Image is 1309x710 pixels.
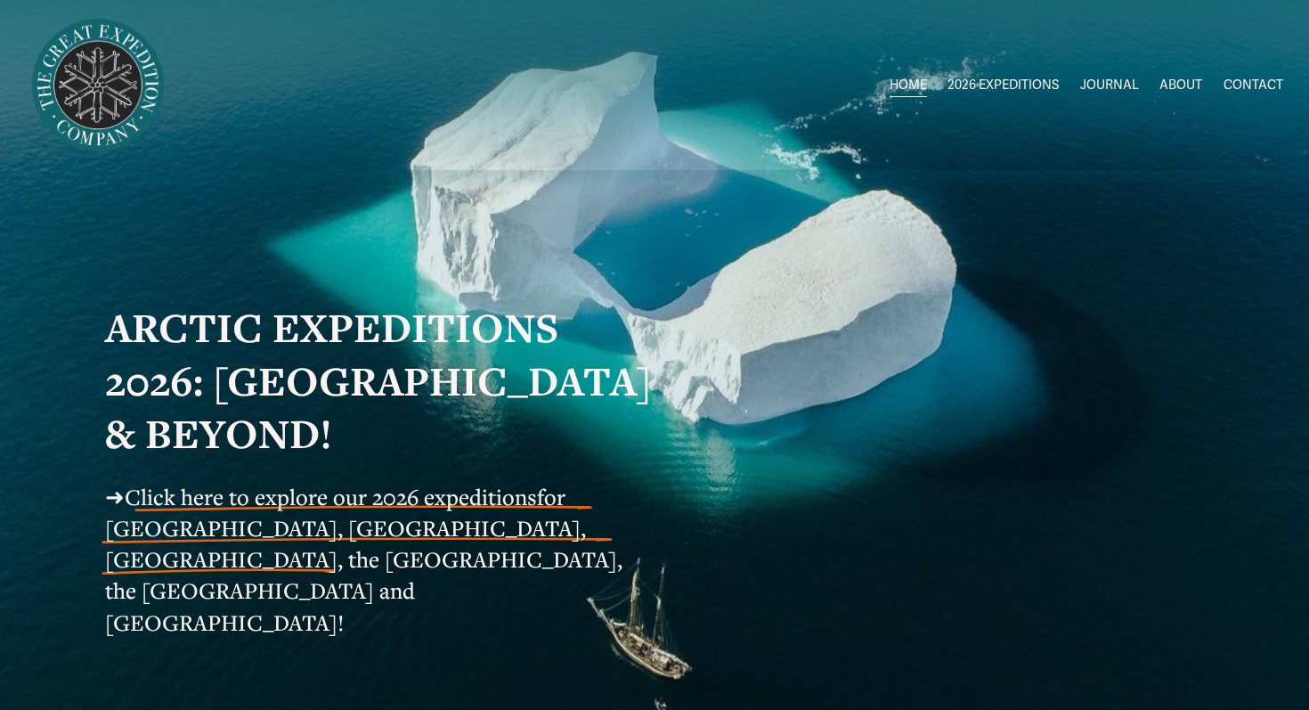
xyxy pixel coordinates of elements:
[105,482,125,511] span: ➜
[105,482,628,637] span: for [GEOGRAPHIC_DATA], [GEOGRAPHIC_DATA], [GEOGRAPHIC_DATA], the [GEOGRAPHIC_DATA], the [GEOGRAPH...
[890,72,927,98] a: HOME
[105,300,662,460] strong: ARCTIC EXPEDITIONS 2026: [GEOGRAPHIC_DATA] & BEYOND!
[947,72,1059,98] a: folder dropdown
[1224,72,1283,98] a: CONTACT
[26,13,170,158] img: Arctic Expeditions
[125,482,537,511] a: Click here to explore our 2026 expeditions
[1080,72,1139,98] a: JOURNAL
[1159,72,1202,98] a: ABOUT
[947,74,1059,97] span: 2026 EXPEDITIONS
